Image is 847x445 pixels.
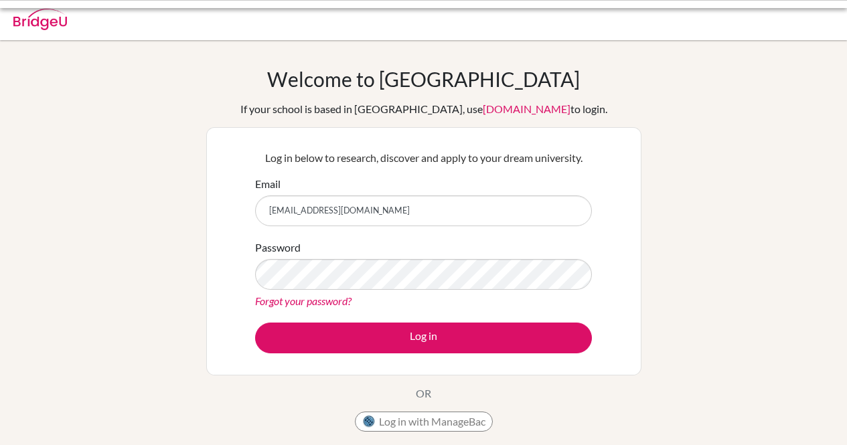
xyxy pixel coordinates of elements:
[416,385,431,402] p: OR
[240,101,607,117] div: If your school is based in [GEOGRAPHIC_DATA], use to login.
[13,9,67,30] img: Bridge-U
[355,412,493,432] button: Log in with ManageBac
[255,294,352,307] a: Forgot your password?
[483,102,570,115] a: [DOMAIN_NAME]
[267,67,580,91] h1: Welcome to [GEOGRAPHIC_DATA]
[255,150,592,166] p: Log in below to research, discover and apply to your dream university.
[255,323,592,353] button: Log in
[255,176,281,192] label: Email
[255,240,301,256] label: Password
